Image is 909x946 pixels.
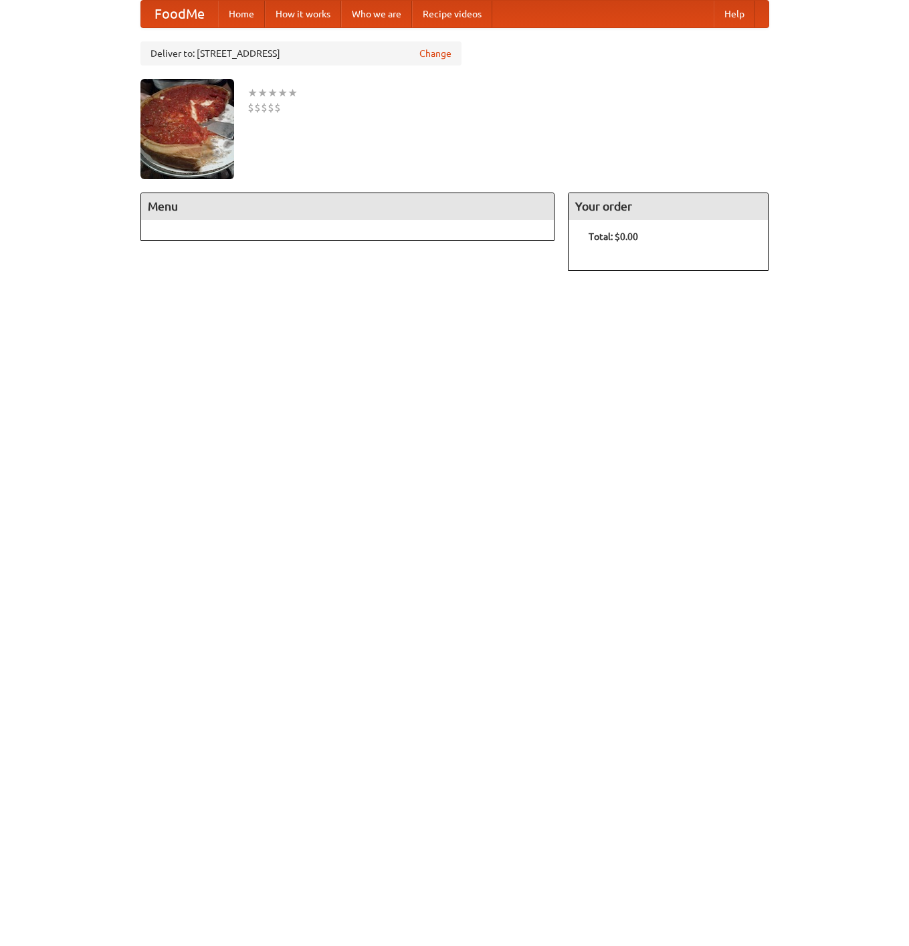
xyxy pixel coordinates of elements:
li: $ [261,100,268,115]
a: Change [419,47,451,60]
h4: Your order [569,193,768,220]
img: angular.jpg [140,79,234,179]
a: How it works [265,1,341,27]
li: ★ [288,86,298,100]
h4: Menu [141,193,554,220]
b: Total: $0.00 [589,231,638,242]
a: FoodMe [141,1,218,27]
a: Who we are [341,1,412,27]
li: $ [268,100,274,115]
li: $ [274,100,281,115]
li: ★ [268,86,278,100]
a: Recipe videos [412,1,492,27]
li: $ [247,100,254,115]
a: Help [714,1,755,27]
div: Deliver to: [STREET_ADDRESS] [140,41,462,66]
li: $ [254,100,261,115]
a: Home [218,1,265,27]
li: ★ [278,86,288,100]
li: ★ [258,86,268,100]
li: ★ [247,86,258,100]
